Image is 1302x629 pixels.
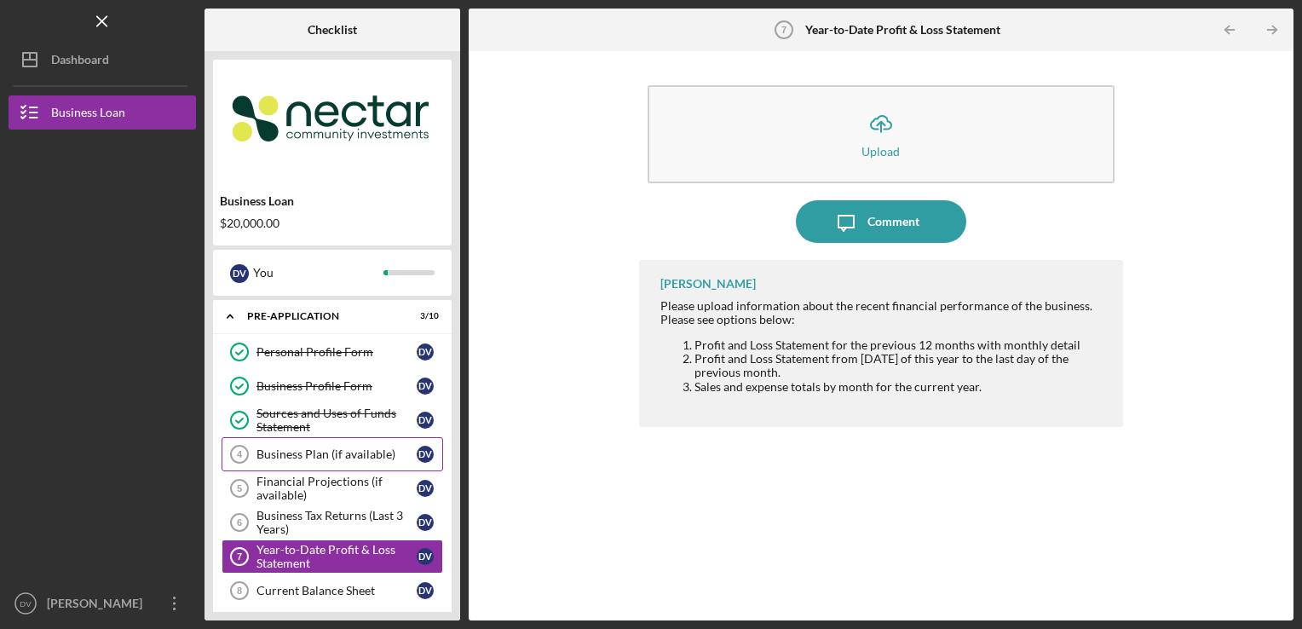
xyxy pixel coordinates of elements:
[9,95,196,130] button: Business Loan
[417,446,434,463] div: D V
[256,379,417,393] div: Business Profile Form
[20,599,32,609] text: DV
[237,483,242,493] tspan: 5
[256,584,417,597] div: Current Balance Sheet
[237,449,243,459] tspan: 4
[220,216,445,230] div: $20,000.00
[648,85,1115,183] button: Upload
[222,437,443,471] a: 4Business Plan (if available)DV
[43,586,153,625] div: [PERSON_NAME]
[796,200,966,243] button: Comment
[660,277,756,291] div: [PERSON_NAME]
[253,258,383,287] div: You
[417,514,434,531] div: D V
[230,264,249,283] div: D V
[222,505,443,540] a: 6Business Tax Returns (Last 3 Years)DV
[417,480,434,497] div: D V
[9,586,196,620] button: DV[PERSON_NAME]
[408,311,439,321] div: 3 / 10
[222,403,443,437] a: Sources and Uses of Funds StatementDV
[222,471,443,505] a: 5Financial Projections (if available)DV
[222,574,443,608] a: 8Current Balance SheetDV
[51,95,125,134] div: Business Loan
[237,551,242,562] tspan: 7
[237,586,242,596] tspan: 8
[694,338,1107,352] li: Profit and Loss Statement for the previous 12 months with monthly detail
[861,145,900,158] div: Upload
[220,194,445,208] div: Business Loan
[417,343,434,361] div: D V
[256,543,417,570] div: Year-to-Date Profit & Loss Statement
[660,299,1107,326] div: Please upload information about the recent financial performance of the business. Please see opti...
[694,352,1107,379] li: Profit and Loss Statement from [DATE] of this year to the last day of the previous month.
[417,378,434,395] div: D V
[51,43,109,81] div: Dashboard
[308,23,357,37] b: Checklist
[781,25,786,35] tspan: 7
[417,582,434,599] div: D V
[237,517,242,528] tspan: 6
[805,23,1000,37] b: Year-to-Date Profit & Loss Statement
[867,200,919,243] div: Comment
[417,412,434,429] div: D V
[222,335,443,369] a: Personal Profile FormDV
[256,407,417,434] div: Sources and Uses of Funds Statement
[222,369,443,403] a: Business Profile FormDV
[256,509,417,536] div: Business Tax Returns (Last 3 Years)
[256,447,417,461] div: Business Plan (if available)
[213,68,452,170] img: Product logo
[256,475,417,502] div: Financial Projections (if available)
[694,380,1107,394] li: Sales and expense totals by month for the current year.
[9,43,196,77] button: Dashboard
[247,311,396,321] div: Pre-Application
[222,540,443,574] a: 7Year-to-Date Profit & Loss StatementDV
[417,548,434,565] div: D V
[256,345,417,359] div: Personal Profile Form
